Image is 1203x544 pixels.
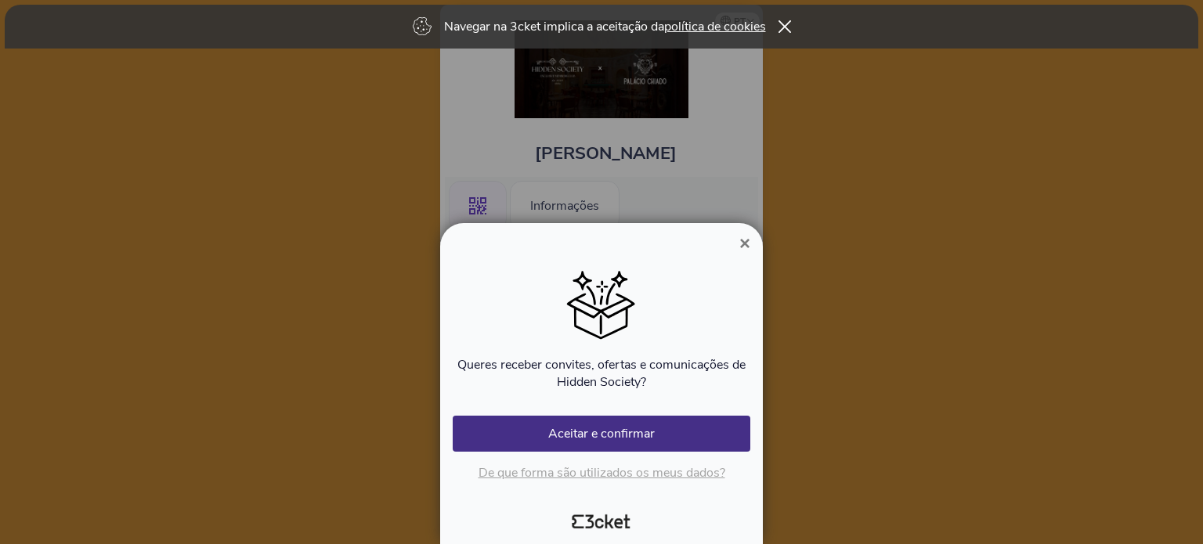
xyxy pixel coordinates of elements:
button: Aceitar e confirmar [453,416,750,452]
p: Navegar na 3cket implica a aceitação da [444,18,766,35]
p: Queres receber convites, ofertas e comunicações de Hidden Society? [453,356,750,391]
span: × [739,232,750,254]
a: política de cookies [664,18,766,35]
p: De que forma são utilizados os meus dados? [453,464,750,481]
